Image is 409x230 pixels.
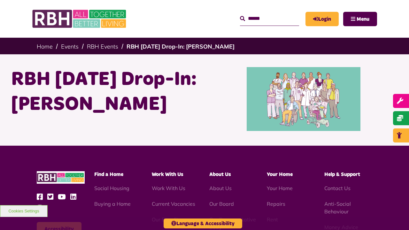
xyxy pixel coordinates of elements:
a: Rent [267,216,278,223]
a: Buying a Home [94,201,131,207]
a: Anti-Social Behaviour [324,201,351,215]
span: About Us [209,172,231,177]
button: Language & Accessibility [164,218,242,228]
a: Social Housing [94,185,129,191]
a: RBH [DATE] Drop-In: [PERSON_NAME] [127,43,235,50]
button: Navigation [343,12,377,26]
iframe: Netcall Web Assistant for live chat [380,201,409,230]
a: RBH Events [87,43,118,50]
a: Work With Us [152,185,185,191]
a: Events [61,43,79,50]
a: Contact Us [324,185,351,191]
a: About Us [209,185,232,191]
a: Home [37,43,53,50]
img: RBH [37,171,85,184]
a: MyRBH [305,12,339,26]
a: Your Home [267,185,293,191]
img: RBH [32,6,128,31]
a: Our Benefits [152,216,181,223]
img: Illustration of a group of people [247,67,360,131]
a: Our Board [209,201,234,207]
a: Repairs [267,201,285,207]
span: Find a Home [94,172,123,177]
span: Your Home [267,172,293,177]
a: Current Vacancies [152,201,195,207]
span: Work With Us [152,172,183,177]
h1: RBH [DATE] Drop-In: [PERSON_NAME] [11,67,200,117]
span: Help & Support [324,172,360,177]
span: Menu [357,17,369,22]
